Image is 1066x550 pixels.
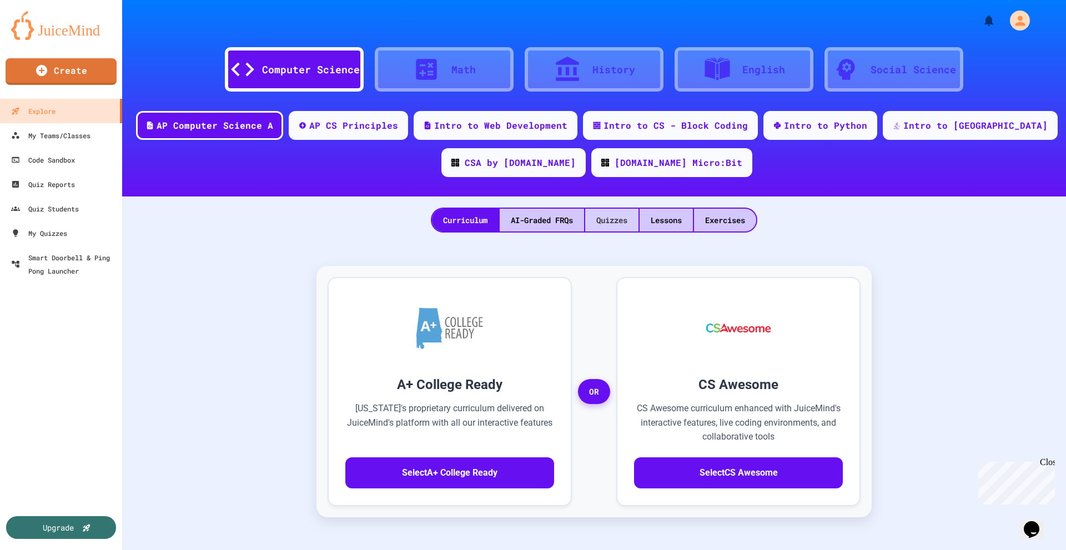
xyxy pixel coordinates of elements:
[634,457,843,488] button: SelectCS Awesome
[592,62,635,77] div: History
[434,119,567,132] div: Intro to Web Development
[432,209,499,231] div: Curriculum
[742,62,785,77] div: English
[262,62,360,77] div: Computer Science
[11,178,75,191] div: Quiz Reports
[345,457,554,488] button: SelectA+ College Ready
[11,153,75,166] div: Code Sandbox
[6,58,117,85] a: Create
[604,119,748,132] div: Intro to CS - Block Coding
[615,156,742,169] div: [DOMAIN_NAME] Micro:Bit
[634,401,843,444] p: CS Awesome curriculum enhanced with JuiceMind's interactive features, live coding environments, a...
[500,209,584,231] div: AI-Graded FRQs
[345,375,554,395] h3: A+ College Ready
[974,457,1055,504] iframe: chat widget
[416,307,483,349] img: A+ College Ready
[309,119,398,132] div: AP CS Principles
[1019,506,1055,539] iframe: chat widget
[4,4,77,70] div: Chat with us now!Close
[585,209,638,231] div: Quizzes
[11,202,79,215] div: Quiz Students
[640,209,693,231] div: Lessons
[903,119,1048,132] div: Intro to [GEOGRAPHIC_DATA]
[998,8,1033,33] div: My Account
[578,379,610,405] span: OR
[11,104,56,118] div: Explore
[784,119,867,132] div: Intro to Python
[11,11,111,40] img: logo-orange.svg
[451,159,459,166] img: CODE_logo_RGB.png
[871,62,956,77] div: Social Science
[157,119,273,132] div: AP Computer Science A
[43,522,74,533] div: Upgrade
[11,251,118,277] div: Smart Doorbell & Ping Pong Launcher
[465,156,576,169] div: CSA by [DOMAIN_NAME]
[694,209,756,231] div: Exercises
[345,401,554,444] p: [US_STATE]'s proprietary curriculum delivered on JuiceMind's platform with all our interactive fe...
[11,226,67,240] div: My Quizzes
[962,11,998,30] div: My Notifications
[11,129,90,142] div: My Teams/Classes
[451,62,476,77] div: Math
[634,375,843,395] h3: CS Awesome
[601,159,609,166] img: CODE_logo_RGB.png
[695,295,782,361] img: CS Awesome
